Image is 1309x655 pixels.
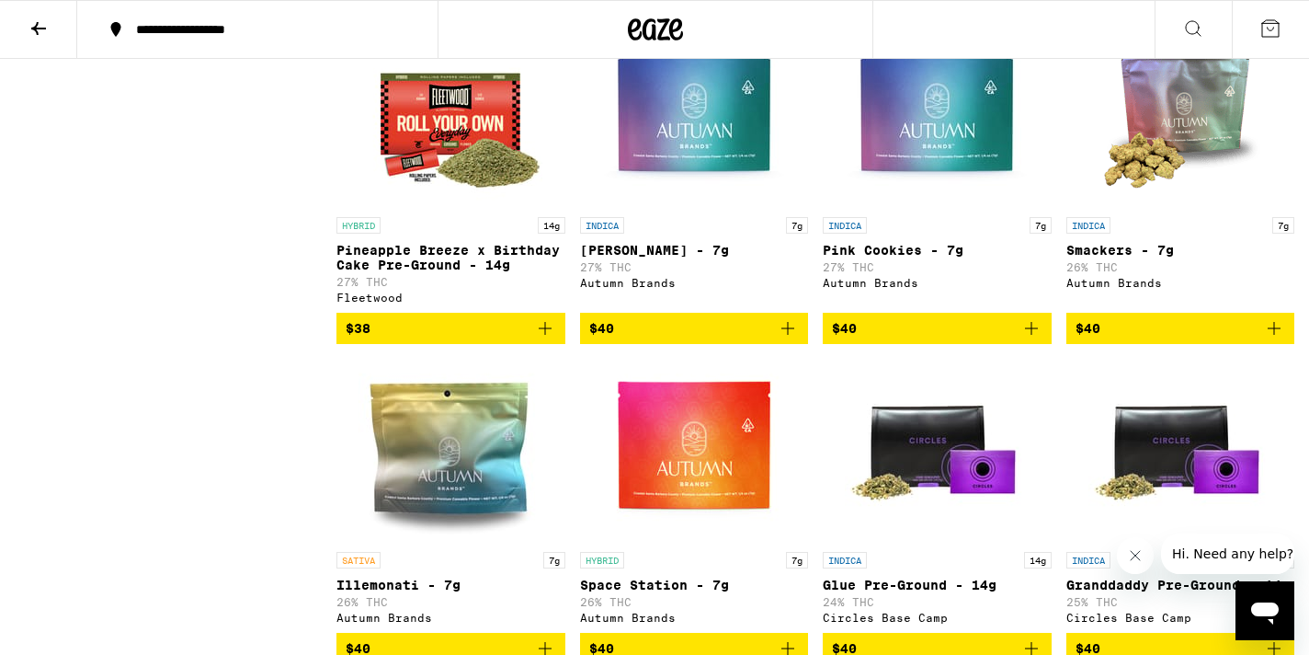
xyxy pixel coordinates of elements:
img: Autumn Brands - Illemonati - 7g [359,359,542,543]
p: 26% THC [580,596,809,608]
img: Circles Base Camp - Granddaddy Pre-Ground - 14g [1088,359,1272,543]
p: 14g [1024,552,1052,569]
p: HYBRID [580,552,624,569]
p: HYBRID [336,217,381,234]
p: Smackers - 7g [1066,243,1295,258]
p: INDICA [823,217,867,234]
p: Pineapple Breeze x Birthday Cake Pre-Ground - 14g [336,243,565,272]
p: Space Station - 7g [580,578,809,592]
p: [PERSON_NAME] - 7g [580,243,809,258]
p: 7g [1272,217,1294,234]
img: Autumn Brands - Smackers - 7g [1088,24,1272,208]
a: Open page for Glue Pre-Ground - 14g from Circles Base Camp [823,359,1052,633]
p: Granddaddy Pre-Ground - 14g [1066,578,1295,592]
p: SATIVA [336,552,381,569]
img: Fleetwood - Pineapple Breeze x Birthday Cake Pre-Ground - 14g [359,24,542,208]
a: Open page for Gary - 7g from Autumn Brands [580,24,809,313]
a: Open page for Granddaddy Pre-Ground - 14g from Circles Base Camp [1066,359,1295,633]
p: INDICA [1066,217,1110,234]
p: 26% THC [1066,261,1295,273]
a: Open page for Pink Cookies - 7g from Autumn Brands [823,24,1052,313]
div: Autumn Brands [580,612,809,624]
div: Autumn Brands [336,612,565,624]
p: 14g [538,217,565,234]
img: Autumn Brands - Gary - 7g [602,24,786,208]
p: INDICA [1066,552,1110,569]
a: Open page for Space Station - 7g from Autumn Brands [580,359,809,633]
span: $38 [346,321,370,336]
p: 7g [543,552,565,569]
p: 27% THC [823,261,1052,273]
div: Autumn Brands [580,277,809,289]
iframe: Button to launch messaging window [1235,581,1294,640]
p: 7g [1030,217,1052,234]
span: $40 [1076,321,1100,336]
img: Autumn Brands - Space Station - 7g [602,359,786,543]
p: 7g [786,552,808,569]
span: $40 [832,321,857,336]
button: Add to bag [1066,313,1295,344]
a: Open page for Pineapple Breeze x Birthday Cake Pre-Ground - 14g from Fleetwood [336,24,565,313]
button: Add to bag [580,313,809,344]
p: 27% THC [336,276,565,288]
img: Circles Base Camp - Glue Pre-Ground - 14g [845,359,1029,543]
p: Glue Pre-Ground - 14g [823,578,1052,592]
p: INDICA [580,217,624,234]
p: 27% THC [580,261,809,273]
iframe: Message from company [1161,534,1294,574]
a: Open page for Illemonati - 7g from Autumn Brands [336,359,565,633]
button: Add to bag [336,313,565,344]
div: Circles Base Camp [1066,612,1295,624]
p: Pink Cookies - 7g [823,243,1052,258]
p: 7g [786,217,808,234]
p: 26% THC [336,596,565,608]
div: Autumn Brands [1066,277,1295,289]
img: Autumn Brands - Pink Cookies - 7g [845,24,1029,208]
p: INDICA [823,552,867,569]
span: $40 [589,321,614,336]
div: Fleetwood [336,292,565,304]
iframe: Close message [1117,537,1154,574]
p: 25% THC [1066,596,1295,608]
div: Circles Base Camp [823,612,1052,624]
p: Illemonati - 7g [336,578,565,592]
a: Open page for Smackers - 7g from Autumn Brands [1066,24,1295,313]
p: 24% THC [823,596,1052,608]
div: Autumn Brands [823,277,1052,289]
button: Add to bag [823,313,1052,344]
